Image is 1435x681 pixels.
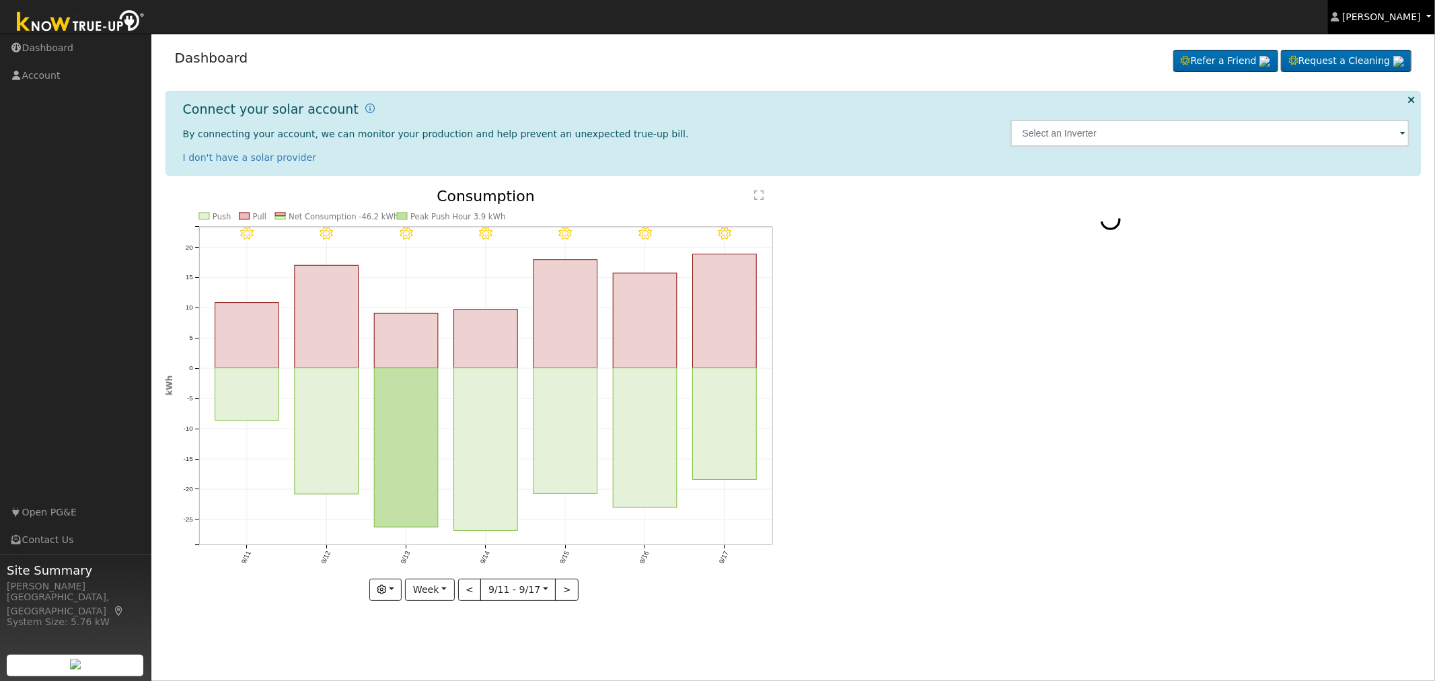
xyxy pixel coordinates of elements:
i: 9/13 - Clear [400,227,413,241]
text: -25 [183,516,193,524]
img: retrieve [1259,56,1270,67]
rect: onclick="" [693,368,757,480]
div: System Size: 5.76 kW [7,615,144,629]
text: -20 [183,486,193,493]
text: 9/14 [479,550,491,565]
text: 9/16 [638,550,651,565]
text: -15 [183,456,193,463]
rect: onclick="" [614,273,677,368]
text: Consumption [437,188,535,205]
text: Peak Push Hour 3.9 kWh [410,212,506,221]
text: Pull [252,212,266,221]
text: 9/11 [240,550,252,565]
button: 9/11 - 9/17 [480,579,556,602]
h1: Connect your solar account [183,102,359,117]
span: By connecting your account, we can monitor your production and help prevent an unexpected true-up... [183,129,689,139]
text: 20 [185,244,193,251]
text: 10 [185,304,193,312]
text: 9/17 [718,550,730,565]
img: Know True-Up [10,7,151,38]
input: Select an Inverter [1010,120,1410,147]
rect: onclick="" [295,266,359,369]
i: 9/14 - Clear [479,227,492,241]
text:  [754,190,764,201]
img: retrieve [1393,56,1404,67]
div: [PERSON_NAME] [7,579,144,594]
button: Week [405,579,454,602]
div: [GEOGRAPHIC_DATA], [GEOGRAPHIC_DATA] [7,590,144,618]
text: kWh [165,375,174,396]
i: 9/12 - Clear [320,227,333,241]
a: Map [113,606,125,616]
rect: onclick="" [693,254,757,368]
a: I don't have a solar provider [183,152,317,163]
rect: onclick="" [374,368,438,528]
text: 9/12 [320,550,332,565]
rect: onclick="" [454,368,518,531]
span: [PERSON_NAME] [1342,11,1421,22]
rect: onclick="" [215,303,279,368]
text: 5 [189,334,193,342]
text: Net Consumption -46.2 kWh [289,212,399,221]
i: 9/11 - Clear [240,227,254,241]
rect: onclick="" [215,368,279,421]
text: 9/15 [558,550,571,565]
text: Push [213,212,231,221]
button: < [458,579,482,602]
rect: onclick="" [374,314,438,368]
i: 9/15 - Clear [559,227,573,241]
rect: onclick="" [533,368,597,494]
text: -5 [187,395,193,402]
rect: onclick="" [614,368,677,508]
a: Refer a Friend [1173,50,1278,73]
rect: onclick="" [295,368,359,495]
i: 9/16 - Clear [638,227,652,241]
span: Site Summary [7,561,144,579]
i: 9/17 - Clear [719,227,732,241]
text: 15 [185,274,193,281]
a: Request a Cleaning [1281,50,1411,73]
text: 9/13 [399,550,411,565]
a: Dashboard [175,50,248,66]
text: -10 [183,425,193,433]
rect: onclick="" [454,310,518,368]
text: 0 [189,365,193,372]
button: > [555,579,579,602]
rect: onclick="" [533,260,597,368]
img: retrieve [70,659,81,670]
